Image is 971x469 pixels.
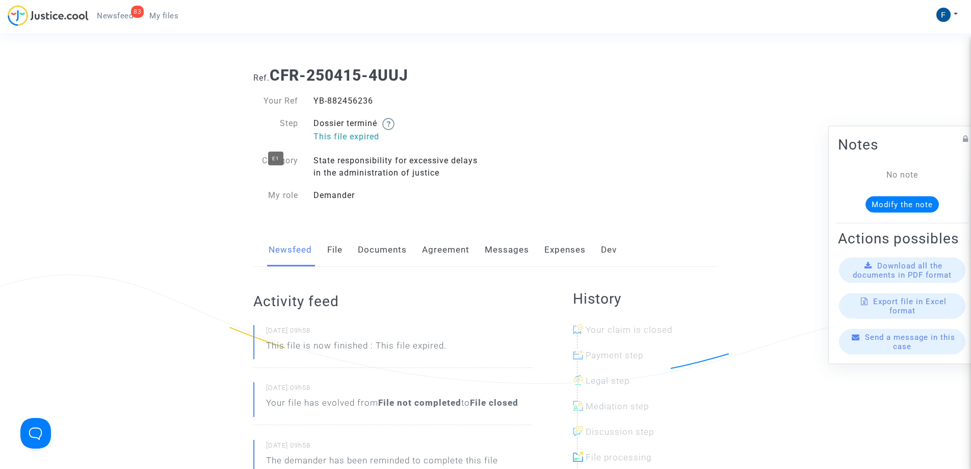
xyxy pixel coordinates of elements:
[246,189,306,202] div: My role
[306,95,486,107] div: YB-882456236
[8,5,89,26] img: jc-logo.svg
[853,168,951,181] div: No note
[253,73,270,83] span: Ref.
[873,297,947,315] span: Export file in Excel format
[306,155,486,179] div: State responsibility for excessive delays in the administration of justice
[865,332,955,351] span: Send a message in this case
[266,383,532,397] small: [DATE] 09h58
[246,155,306,179] div: Category
[838,229,966,247] h2: Actions possibles
[586,325,672,335] span: Your claim is closed
[266,339,447,357] p: This file is now finished : This file expired.
[306,117,486,144] div: Dossier terminé
[97,11,133,20] span: Newsfeed
[327,233,343,267] a: File
[149,11,178,20] span: My files
[378,398,461,408] b: File not completed
[313,130,478,143] p: This file expired
[544,233,586,267] a: Expenses
[358,233,407,267] a: Documents
[20,418,51,449] iframe: Help Scout Beacon - Open
[270,66,408,84] b: CFR-250415-4UUJ
[269,233,312,267] a: Newsfeed
[246,95,306,107] div: Your Ref
[266,441,532,454] small: [DATE] 09h58
[306,189,486,202] div: Demander
[485,233,529,267] a: Messages
[382,118,395,130] img: help.svg
[266,397,518,409] div: Your file has evolved from to
[141,8,187,23] a: My files
[89,8,141,23] a: 83Newsfeed
[422,233,469,267] a: Agreement
[936,8,951,22] img: ACg8ocIaYFVzipBxthOrwvXAZ1ReaZH557WLo1yOhEKwc8UPmIoSwQ=s96-c
[573,290,718,308] h2: History
[838,135,966,153] h2: Notes
[266,326,532,339] small: [DATE] 09h58
[865,196,939,212] button: Modify the note
[131,6,144,18] div: 83
[853,261,952,279] span: Download all the documents in PDF format
[253,292,532,310] h2: Activity feed
[470,398,518,408] b: File closed
[246,117,306,144] div: Step
[601,233,617,267] a: Dev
